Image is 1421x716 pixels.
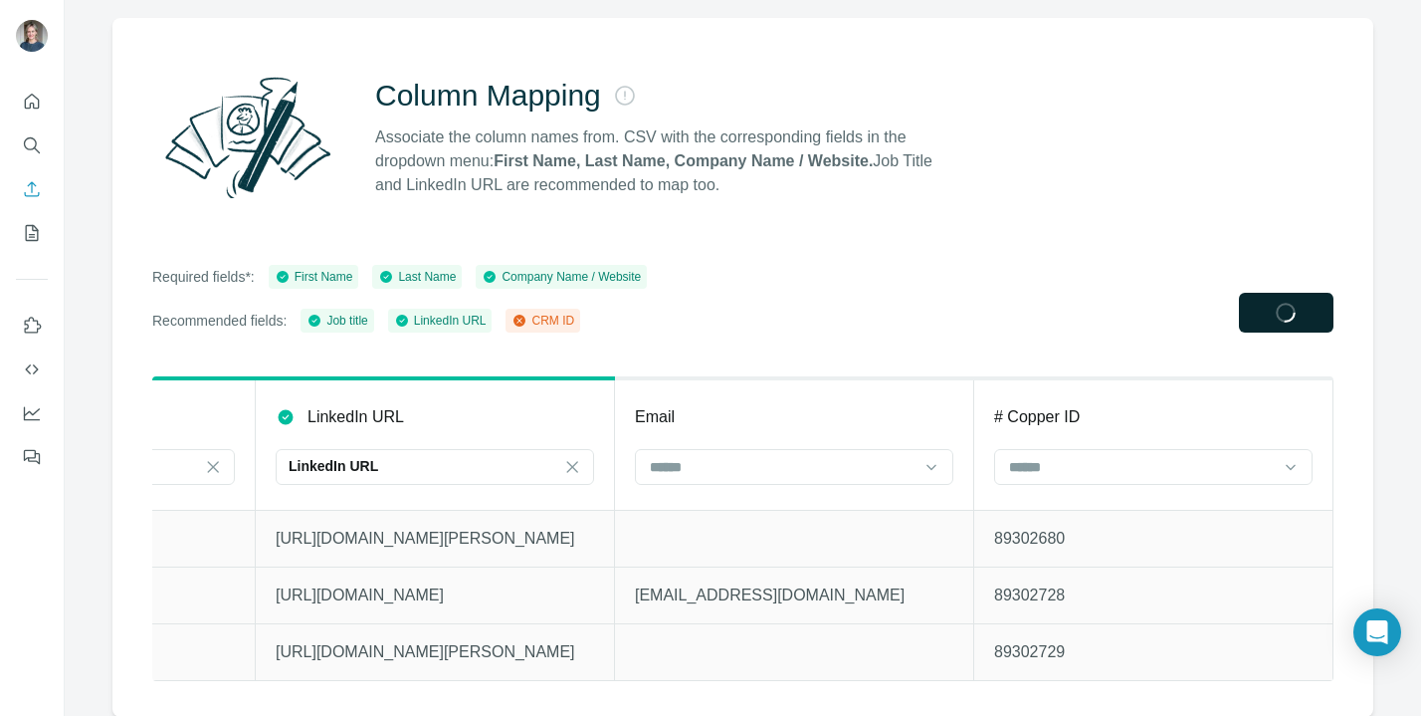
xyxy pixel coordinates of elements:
button: Use Surfe API [16,352,48,387]
img: Avatar [16,20,48,52]
p: LinkedIn URL [307,405,404,429]
button: Use Surfe on LinkedIn [16,308,48,344]
button: Enrich CSV [16,171,48,207]
p: # Copper ID [994,405,1080,429]
button: My lists [16,215,48,251]
p: Required fields*: [152,267,255,287]
button: Dashboard [16,395,48,431]
p: Recommended fields: [152,311,287,331]
p: 89302728 [994,584,1313,607]
img: Surfe Illustration - Column Mapping [152,66,343,209]
p: [URL][DOMAIN_NAME][PERSON_NAME] [276,527,594,551]
p: Email [635,405,675,429]
div: First Name [275,268,353,286]
div: Company Name / Website [482,268,641,286]
h2: Column Mapping [375,78,601,114]
button: Feedback [16,439,48,475]
button: Quick start [16,84,48,119]
button: Search [16,127,48,163]
div: LinkedIn URL [394,312,487,330]
p: [URL][DOMAIN_NAME] [276,584,594,607]
div: Open Intercom Messenger [1353,608,1401,656]
strong: First Name, Last Name, Company Name / Website. [494,152,873,169]
p: 89302680 [994,527,1313,551]
p: [EMAIL_ADDRESS][DOMAIN_NAME] [635,584,953,607]
p: Associate the column names from. CSV with the corresponding fields in the dropdown menu: Job Titl... [375,125,950,197]
p: LinkedIn URL [289,456,378,476]
p: [URL][DOMAIN_NAME][PERSON_NAME] [276,640,594,664]
div: CRM ID [511,312,574,330]
div: Job title [306,312,367,330]
p: 89302729 [994,640,1313,664]
div: Last Name [378,268,456,286]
